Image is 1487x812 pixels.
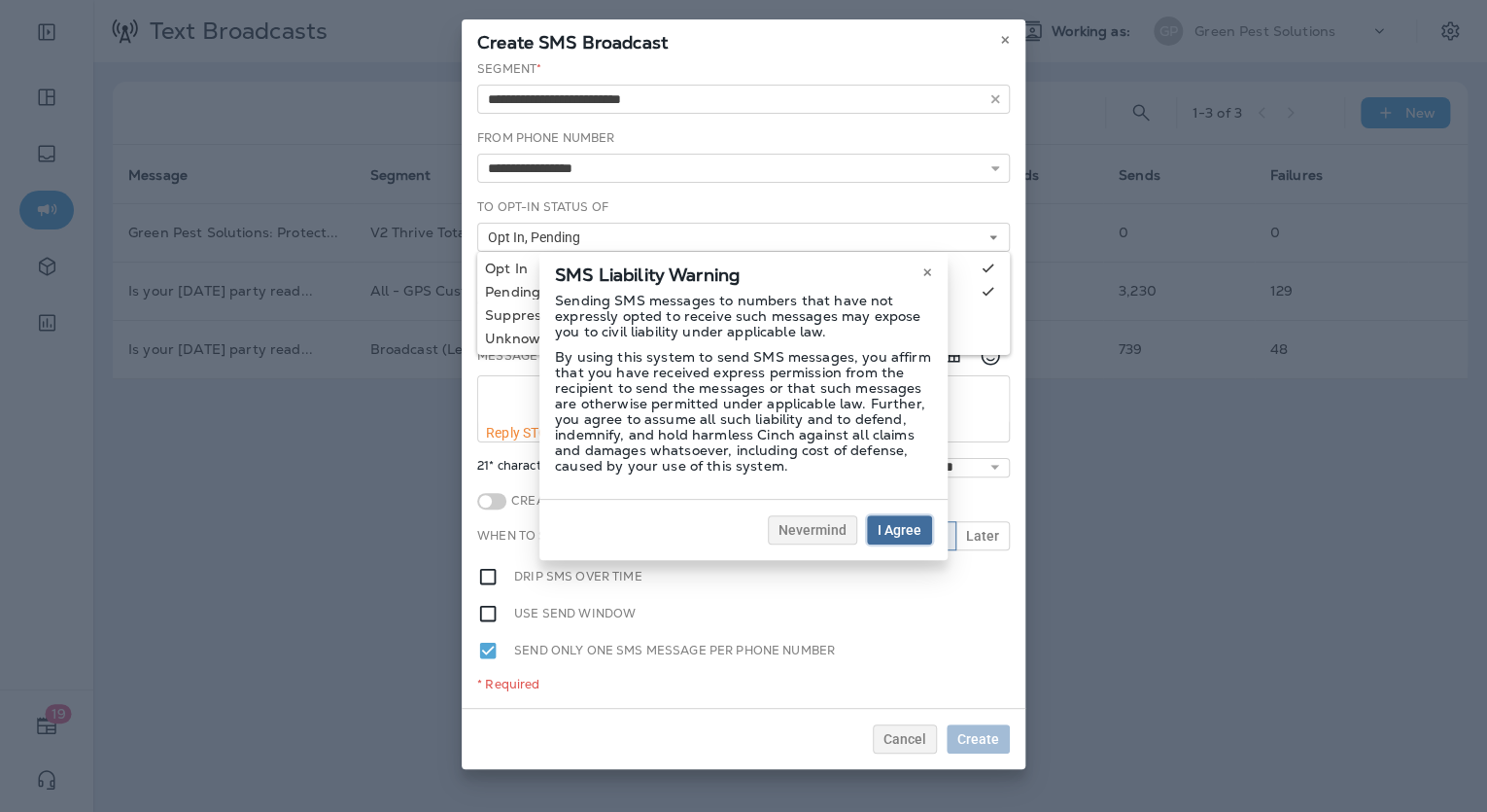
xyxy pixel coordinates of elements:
span: I Agree [878,523,921,537]
div: SMS Liability Warning [539,252,948,293]
button: Nevermind [768,515,857,545]
span: Nevermind [778,523,847,537]
p: By using this system to send SMS messages, you affirm that you have received express permission f... [555,349,932,474]
p: Sending SMS messages to numbers that have not expressly opted to receive such messages may expose... [555,293,932,339]
button: I Agree [867,515,932,545]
